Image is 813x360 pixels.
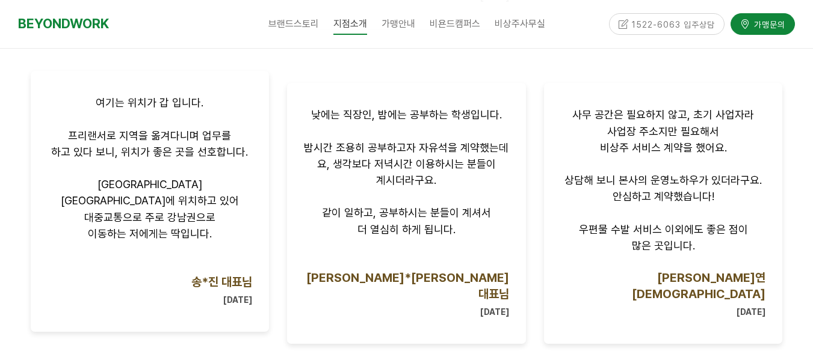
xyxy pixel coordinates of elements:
[564,174,762,186] span: 상담해 보니 본사의 운영노하우가 있더라구요.
[191,275,252,289] span: 송*진 대표님
[376,174,436,186] span: 계시더라구요.
[495,18,545,29] span: 비상주사무실
[51,145,248,158] span: 하고 있다 보니, 위치가 좋은 곳을 선호합니다.
[223,295,252,305] strong: [DATE]
[96,96,203,109] span: 여기는 위치가 갑 입니다.
[18,13,109,35] a: BEYONDWORK
[84,211,215,224] span: 대중교통으로 주로 강남권으로
[304,141,509,170] span: 밤시간 조용히 공부하고자 자유석을 계약했는데요, 생각보다 저녁시간 이용하시는 분들이
[632,239,695,252] span: 많은 곳입니다.
[326,9,374,39] a: 지점소개
[480,307,509,317] strong: [DATE]
[731,13,795,34] a: 가맹문의
[374,9,422,39] a: 가맹안내
[579,223,748,236] span: 우편물 수발 서비스 이외에도 좋은 점이
[333,14,367,35] span: 지점소개
[68,129,231,142] span: 프리랜서로 지역을 옮겨다니며 업무를
[600,141,727,154] span: 비상주 서비스 계약을 했어요.
[261,9,326,39] a: 브랜드스토리
[357,223,456,236] span: 더 열심히 하게 됩니다.
[88,227,212,240] span: 이동하는 저에게는 딱입니다.
[268,18,319,29] span: 브랜드스토리
[311,108,502,121] span: 낮에는 직장인, 밤에는 공부하는 학생입니다.
[607,125,719,138] span: 사업장 주소지만 필요해서
[613,190,714,203] span: 안심하고 계약했습니다!
[750,18,785,30] span: 가맹문의
[632,270,765,301] span: [PERSON_NAME]연 [DEMOGRAPHIC_DATA]
[572,108,754,121] span: 사무 공간은 필요하지 않고, 초기 사업자라
[61,178,239,207] span: [GEOGRAPHIC_DATA] [GEOGRAPHIC_DATA]에 위치하고 있어
[737,307,765,317] strong: [DATE]
[487,9,552,39] a: 비상주사무실
[430,18,480,29] span: 비욘드캠퍼스
[322,206,491,219] span: 같이 일하고, 공부하시는 분들이 계셔서
[306,270,509,301] span: [PERSON_NAME]*[PERSON_NAME] 대표님
[422,9,487,39] a: 비욘드캠퍼스
[382,18,415,29] span: 가맹안내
